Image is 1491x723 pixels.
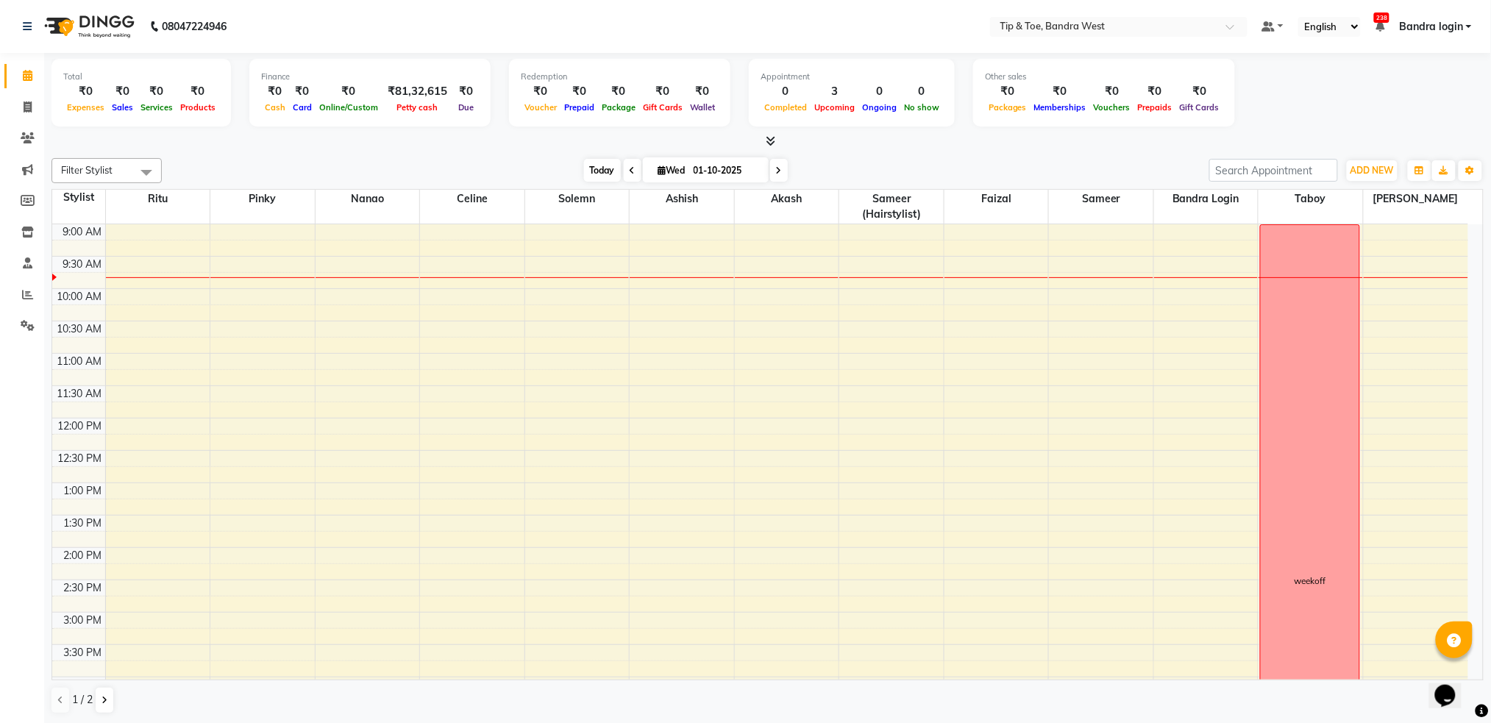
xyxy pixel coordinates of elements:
div: 2:30 PM [61,580,105,596]
span: Prepaids [1134,102,1176,113]
span: Pinky [210,190,315,208]
div: ₹0 [1134,83,1176,100]
div: 1:00 PM [61,483,105,499]
div: 4:00 PM [61,677,105,693]
div: 1:30 PM [61,516,105,531]
span: Today [584,159,621,182]
span: Online/Custom [316,102,382,113]
span: Ritu [106,190,210,208]
span: Memberships [1031,102,1090,113]
span: Wed [655,165,689,176]
div: 10:30 AM [54,321,105,337]
div: 0 [900,83,943,100]
span: Services [137,102,177,113]
div: 9:30 AM [60,257,105,272]
div: ₹0 [1090,83,1134,100]
div: ₹0 [289,83,316,100]
div: ₹0 [1031,83,1090,100]
span: Vouchers [1090,102,1134,113]
img: logo [38,6,138,47]
span: Due [455,102,477,113]
span: Sameer (hairstylist) [839,190,944,224]
div: Appointment [761,71,943,83]
div: ₹0 [177,83,219,100]
span: No show [900,102,943,113]
div: ₹0 [1176,83,1223,100]
div: 12:00 PM [55,419,105,434]
span: Sameer [1049,190,1153,208]
div: ₹0 [985,83,1031,100]
span: Prepaid [561,102,598,113]
span: Expenses [63,102,108,113]
div: ₹0 [316,83,382,100]
div: 11:00 AM [54,354,105,369]
div: Other sales [985,71,1223,83]
div: Total [63,71,219,83]
div: 3 [811,83,858,100]
span: 1 / 2 [72,692,93,708]
div: ₹0 [521,83,561,100]
span: Gift Cards [639,102,686,113]
div: ₹0 [561,83,598,100]
span: Sales [108,102,137,113]
span: Akash [735,190,839,208]
div: ₹0 [261,83,289,100]
span: Products [177,102,219,113]
div: ₹0 [108,83,137,100]
span: Completed [761,102,811,113]
div: ₹0 [453,83,479,100]
b: 08047224946 [162,6,227,47]
input: 2025-10-01 [689,160,763,182]
span: Petty cash [394,102,442,113]
div: 12:30 PM [55,451,105,466]
div: 9:00 AM [60,224,105,240]
span: [PERSON_NAME] [1364,190,1468,208]
div: Finance [261,71,479,83]
span: Card [289,102,316,113]
div: ₹0 [598,83,639,100]
a: 238 [1376,20,1384,33]
span: Nanao [316,190,420,208]
span: Upcoming [811,102,858,113]
button: ADD NEW [1347,160,1398,181]
span: Faizal [944,190,1049,208]
span: Celine [420,190,524,208]
span: Packages [985,102,1031,113]
span: Cash [261,102,289,113]
span: ADD NEW [1351,165,1394,176]
div: 0 [761,83,811,100]
div: 3:00 PM [61,613,105,628]
div: 3:30 PM [61,645,105,660]
span: Bandra login [1154,190,1259,208]
div: ₹81,32,615 [382,83,453,100]
span: Package [598,102,639,113]
div: ₹0 [686,83,719,100]
span: Taboy [1259,190,1363,208]
input: Search Appointment [1209,159,1338,182]
div: 11:30 AM [54,386,105,402]
span: Ashish [630,190,734,208]
div: 2:00 PM [61,548,105,563]
div: ₹0 [639,83,686,100]
span: Voucher [521,102,561,113]
div: 0 [858,83,900,100]
span: Filter Stylist [61,164,113,176]
span: Solemn [525,190,630,208]
div: weekoff [1295,574,1326,588]
div: Stylist [52,190,105,205]
span: Wallet [686,102,719,113]
span: Ongoing [858,102,900,113]
span: 238 [1374,13,1389,23]
span: Gift Cards [1176,102,1223,113]
span: Bandra login [1399,19,1463,35]
div: 10:00 AM [54,289,105,304]
div: Redemption [521,71,719,83]
iframe: chat widget [1429,664,1476,708]
div: ₹0 [137,83,177,100]
div: ₹0 [63,83,108,100]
